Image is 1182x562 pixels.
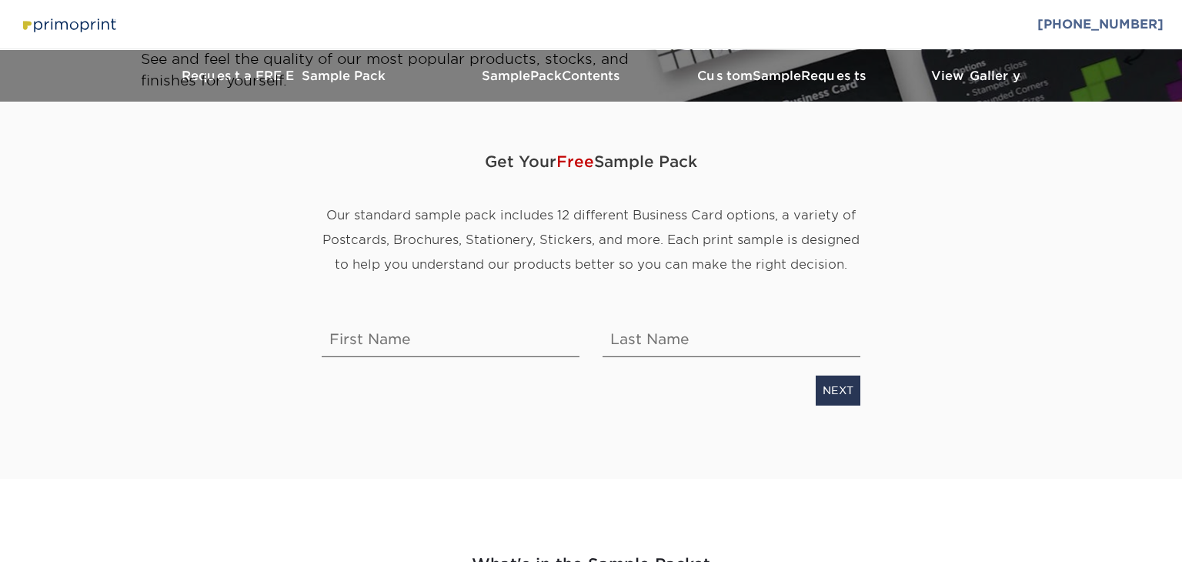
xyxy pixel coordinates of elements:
[141,49,668,91] p: See and feel the quality of our most popular products, stocks, and finishes for yourself.
[668,69,899,83] h3: Custom Requests
[1037,17,1164,32] a: [PHONE_NUMBER]
[899,50,1053,102] a: View Gallery
[668,50,899,102] a: CustomSampleRequests
[899,69,1053,83] h3: View Gallery
[322,208,860,272] span: Our standard sample pack includes 12 different Business Card options, a variety of Postcards, Bro...
[753,69,801,83] span: Sample
[129,50,437,102] a: Request a FREE Sample Pack
[322,139,860,185] span: Get Your Sample Pack
[18,14,119,35] img: Primoprint
[816,376,860,405] a: NEXT
[129,69,437,83] h3: Request a FREE Sample Pack
[556,152,594,171] span: Free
